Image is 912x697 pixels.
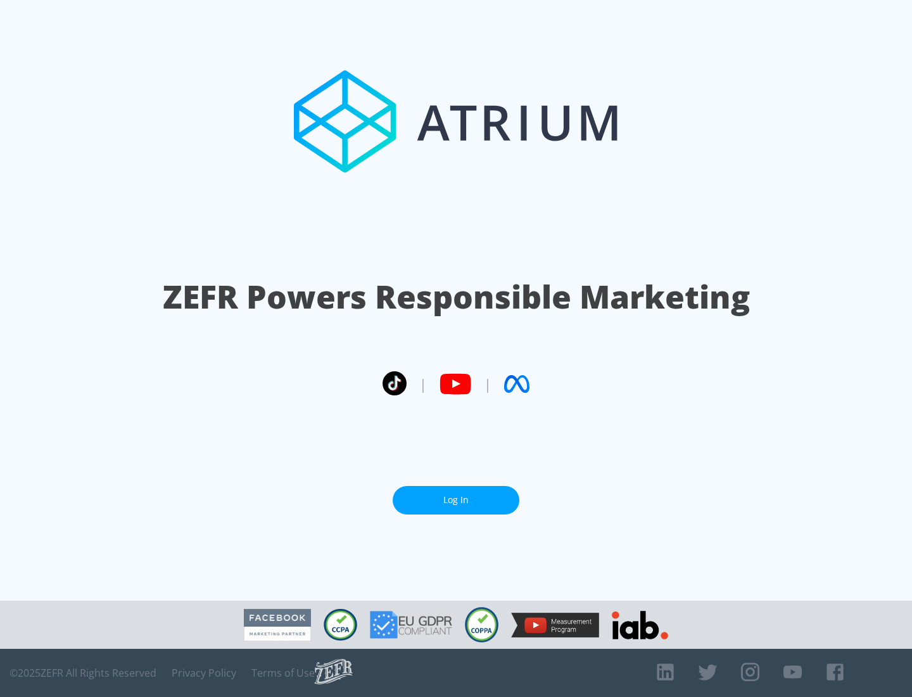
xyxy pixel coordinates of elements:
span: | [419,374,427,393]
span: | [484,374,491,393]
a: Terms of Use [251,667,315,679]
img: CCPA Compliant [324,609,357,641]
a: Privacy Policy [172,667,236,679]
span: © 2025 ZEFR All Rights Reserved [9,667,156,679]
img: COPPA Compliant [465,607,498,643]
h1: ZEFR Powers Responsible Marketing [163,275,750,319]
img: YouTube Measurement Program [511,613,599,637]
img: GDPR Compliant [370,611,452,639]
a: Log In [393,486,519,515]
img: IAB [612,611,668,639]
img: Facebook Marketing Partner [244,609,311,641]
